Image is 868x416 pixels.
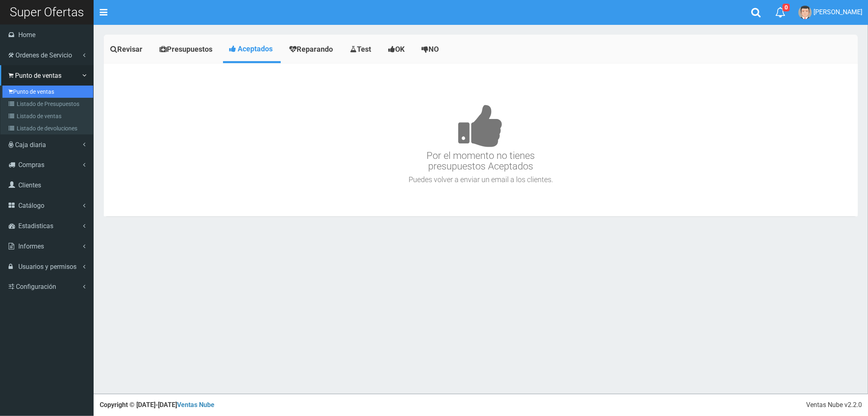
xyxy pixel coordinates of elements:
a: OK [382,37,413,62]
span: Caja diaria [15,141,46,149]
div: Ventas Nube v2.2.0 [806,401,862,410]
a: NO [415,37,447,62]
span: NO [429,45,439,53]
span: Home [18,31,35,39]
span: Revisar [117,45,142,53]
span: 0 [783,4,790,11]
strong: Copyright © [DATE]-[DATE] [100,401,214,409]
a: Presupuestos [153,37,221,62]
span: Estadisticas [18,222,53,230]
span: Ordenes de Servicio [15,51,72,59]
span: [PERSON_NAME] [813,8,862,16]
h4: Puedes volver a enviar un email a los clientes. [106,176,856,184]
a: Aceptados [223,37,281,61]
span: Clientes [18,181,41,189]
span: Test [357,45,371,53]
span: Reparando [297,45,333,53]
span: Informes [18,242,44,250]
a: Revisar [104,37,151,62]
a: Listado de Presupuestos [2,98,93,110]
a: Reparando [283,37,341,62]
img: User Image [798,6,812,19]
a: Punto de ventas [2,86,93,98]
a: Listado de ventas [2,110,93,122]
span: Catálogo [18,202,44,209]
span: Punto de ventas [15,72,61,79]
span: Presupuestos [167,45,212,53]
h3: Por el momento no tienes presupuestos Aceptados [106,80,856,172]
a: Test [343,37,380,62]
span: Super Ofertas [10,5,84,19]
a: Ventas Nube [177,401,214,409]
span: Aceptados [238,44,273,53]
span: Configuración [16,283,56,291]
a: Listado de devoluciones [2,122,93,134]
span: OK [395,45,404,53]
span: Compras [18,161,44,169]
span: Usuarios y permisos [18,263,77,271]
